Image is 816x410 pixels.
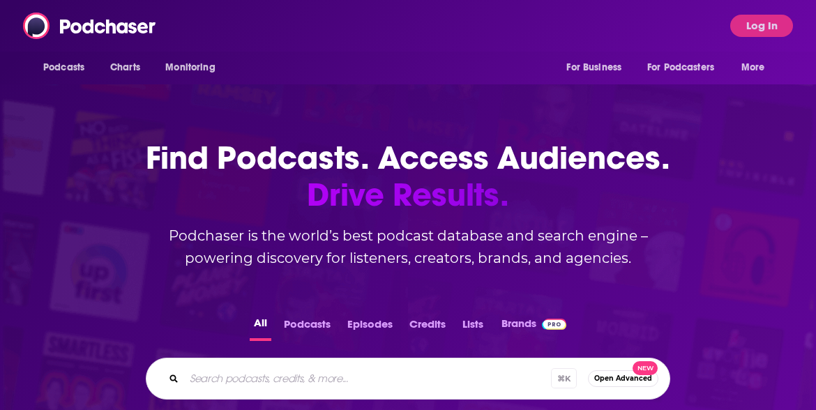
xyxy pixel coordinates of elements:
span: Drive Results. [129,176,687,213]
button: open menu [33,54,103,81]
button: open menu [156,54,233,81]
a: BrandsPodchaser Pro [501,314,566,341]
img: Podchaser Pro [542,319,566,330]
button: open menu [557,54,639,81]
button: open menu [732,54,783,81]
div: Search podcasts, credits, & more... [146,358,670,400]
button: Lists [458,314,488,341]
h1: Find Podcasts. Access Audiences. [129,139,687,213]
img: Podchaser - Follow, Share and Rate Podcasts [23,13,157,39]
button: Episodes [343,314,397,341]
span: ⌘ K [551,368,577,388]
span: Open Advanced [594,374,652,382]
span: Podcasts [43,58,84,77]
span: New [633,361,658,376]
input: Search podcasts, credits, & more... [184,367,551,390]
button: Log In [730,15,793,37]
span: Monitoring [165,58,215,77]
span: More [741,58,765,77]
button: All [250,314,271,341]
button: Credits [405,314,450,341]
span: For Podcasters [647,58,714,77]
button: Podcasts [280,314,335,341]
h2: Podchaser is the world’s best podcast database and search engine – powering discovery for listene... [129,225,687,269]
a: Charts [101,54,149,81]
button: Open AdvancedNew [588,370,658,387]
button: open menu [638,54,734,81]
span: For Business [566,58,621,77]
span: Charts [110,58,140,77]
